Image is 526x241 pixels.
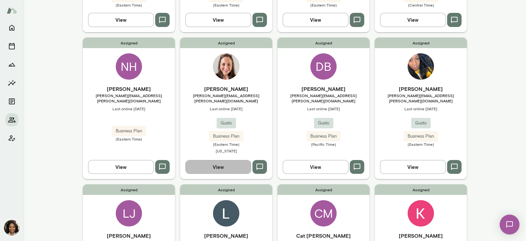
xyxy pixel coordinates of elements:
span: Gusto [314,120,333,126]
span: (Eastern Time) [83,2,175,8]
button: View [88,13,154,27]
button: View [185,13,251,27]
span: [PERSON_NAME][EMAIL_ADDRESS][PERSON_NAME][DOMAIN_NAME] [83,93,175,103]
span: Last online [DATE] [83,106,175,111]
span: Assigned [83,184,175,195]
span: (Eastern Time) [375,142,467,147]
span: Assigned [180,184,272,195]
span: [PERSON_NAME][EMAIL_ADDRESS][PERSON_NAME][DOMAIN_NAME] [375,93,467,103]
button: View [283,13,348,27]
span: Last online [DATE] [375,106,467,111]
span: Last online [DATE] [180,106,272,111]
button: View [380,13,446,27]
span: [US_STATE] [216,148,237,153]
button: Members [5,113,18,126]
img: Lisa Fuest [213,200,239,227]
span: Gusto [217,120,236,126]
img: Shannon Vick [408,53,434,80]
span: (Central Time) [375,2,467,8]
span: [PERSON_NAME][EMAIL_ADDRESS][PERSON_NAME][DOMAIN_NAME] [180,93,272,103]
img: Kristen Offringa [408,200,434,227]
button: Client app [5,132,18,145]
div: CM [310,200,337,227]
h6: [PERSON_NAME] [180,232,272,240]
div: DB [310,53,337,80]
span: (Eastern Time) [277,2,370,8]
span: Assigned [375,184,467,195]
button: View [185,160,251,174]
div: LJ [116,200,142,227]
span: Assigned [277,38,370,48]
button: Home [5,21,18,34]
span: Assigned [375,38,467,48]
button: Documents [5,95,18,108]
button: View [88,160,154,174]
span: Assigned [83,38,175,48]
span: (Eastern Time) [83,136,175,142]
h6: [PERSON_NAME] [277,85,370,93]
span: Assigned [277,184,370,195]
span: Business Plan [209,133,243,140]
span: (Pacific Time) [277,142,370,147]
h6: [PERSON_NAME] [375,85,467,93]
span: Gusto [411,120,431,126]
button: View [283,160,348,174]
h6: [PERSON_NAME] [375,232,467,240]
span: Business Plan [404,133,438,140]
h6: [PERSON_NAME] [180,85,272,93]
span: Business Plan [306,133,341,140]
h6: [PERSON_NAME] [83,232,175,240]
button: Growth Plan [5,58,18,71]
button: View [380,160,446,174]
span: [PERSON_NAME][EMAIL_ADDRESS][PERSON_NAME][DOMAIN_NAME] [277,93,370,103]
span: (Eastern Time) [180,2,272,8]
img: Mento [7,4,17,17]
img: Rachel Kaplowitz [213,53,239,80]
span: (Eastern Time) [180,142,272,147]
h6: Cat [PERSON_NAME] [277,232,370,240]
h6: [PERSON_NAME] [83,85,175,93]
span: Assigned [180,38,272,48]
div: NH [116,53,142,80]
span: Business Plan [112,128,146,134]
img: Cheryl Mills [4,220,20,236]
span: Last online [DATE] [277,106,370,111]
button: Sessions [5,40,18,53]
button: Insights [5,76,18,90]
